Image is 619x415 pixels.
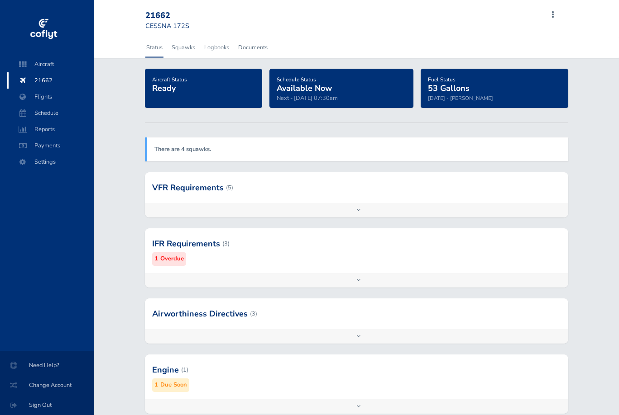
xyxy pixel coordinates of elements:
span: Schedule Status [277,76,316,83]
small: [DATE] - [PERSON_NAME] [428,94,493,102]
span: Reports [16,121,85,137]
span: Fuel Status [428,76,456,83]
span: Need Help? [11,357,83,373]
small: Due Soon [160,380,187,390]
span: Settings [16,154,85,170]
span: Payments [16,137,85,154]
span: Next - [DATE] 07:30am [277,94,338,102]
span: Available Now [277,83,332,94]
a: Logbooks [203,38,230,57]
span: Ready [152,83,176,94]
span: Aircraft Status [152,76,187,83]
span: Sign Out [11,397,83,413]
img: coflyt logo [29,16,58,43]
a: Documents [237,38,269,57]
a: Schedule StatusAvailable Now [277,73,332,94]
small: CESSNA 172S [145,21,189,30]
a: Status [145,38,163,57]
span: Schedule [16,105,85,121]
span: Change Account [11,377,83,393]
span: 21662 [16,72,85,89]
span: 53 Gallons [428,83,470,94]
a: Squawks [171,38,196,57]
small: Overdue [160,254,184,264]
a: There are 4 squawks. [154,145,211,153]
span: Aircraft [16,56,85,72]
div: 21662 [145,11,211,21]
span: Flights [16,89,85,105]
